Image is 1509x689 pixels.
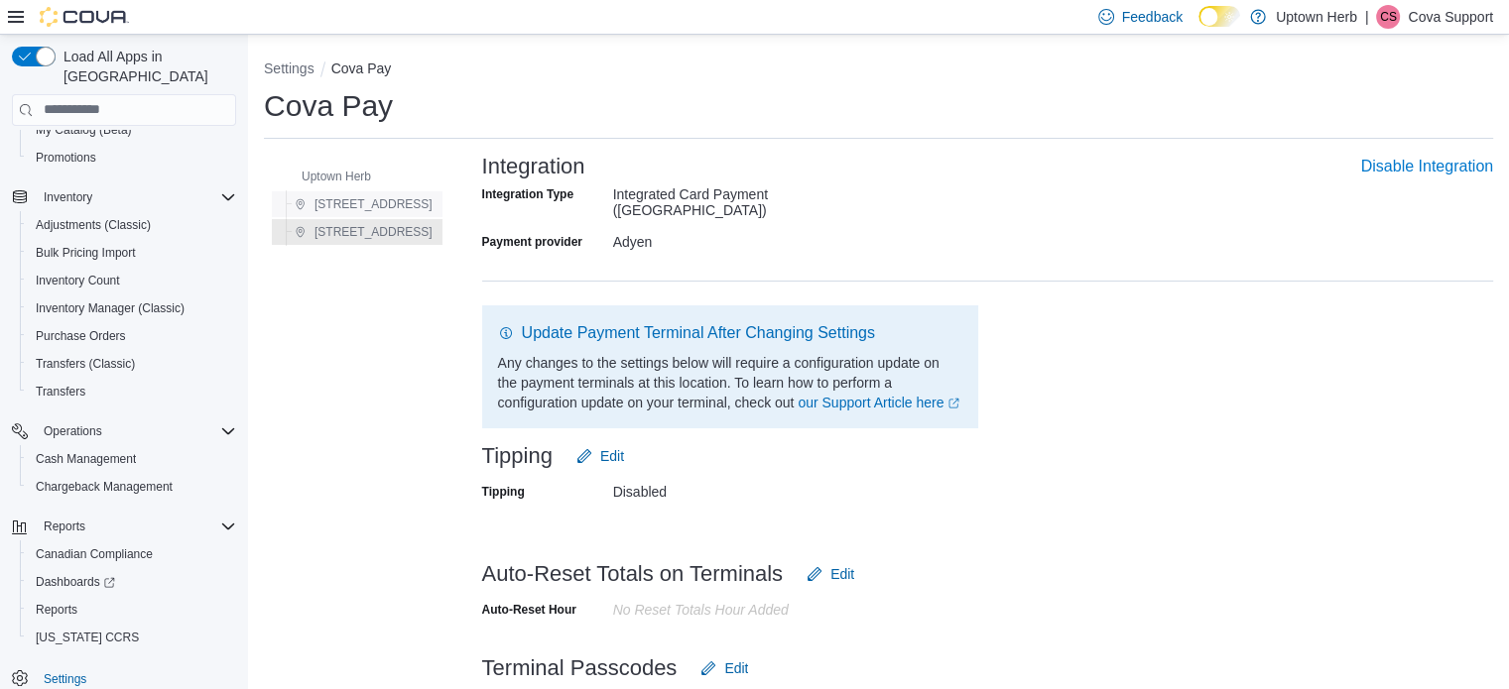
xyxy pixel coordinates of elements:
a: Purchase Orders [28,324,134,348]
span: Dashboards [36,574,115,590]
button: Operations [36,419,110,443]
span: Transfers [28,380,236,403]
span: Purchase Orders [36,328,126,344]
span: Inventory Manager (Classic) [36,300,185,316]
span: Edit [830,564,854,584]
span: Inventory Count [36,273,120,288]
button: Operations [4,417,244,445]
a: Transfers [28,380,93,403]
a: Dashboards [20,568,244,596]
h1: Cova Pay [264,86,393,126]
button: Cova Pay [331,60,392,76]
button: [STREET_ADDRESS] [287,192,440,216]
span: Promotions [28,146,236,170]
h3: Integration [482,155,585,178]
button: Settings [264,60,314,76]
button: Inventory [36,185,100,209]
span: Chargeback Management [28,475,236,499]
span: Promotions [36,150,96,166]
span: [STREET_ADDRESS] [314,224,433,240]
p: Uptown Herb [1276,5,1357,29]
span: Operations [36,419,236,443]
button: Inventory Count [20,267,244,294]
a: Bulk Pricing Import [28,241,144,265]
button: Promotions [20,144,244,172]
div: Integrated Card Payment ([GEOGRAPHIC_DATA]) [613,178,879,218]
button: [STREET_ADDRESS] [287,220,440,244]
span: Washington CCRS [28,626,236,649]
span: Edit [724,658,748,678]
button: Transfers [20,378,244,405]
label: Auto-Reset Hour [482,602,576,618]
h3: Terminal Passcodes [482,656,678,680]
span: Transfers (Classic) [36,356,135,372]
a: Adjustments (Classic) [28,213,159,237]
span: Edit [600,446,624,466]
a: Reports [28,598,85,622]
a: [US_STATE] CCRS [28,626,147,649]
span: Reports [28,598,236,622]
span: Dashboards [28,570,236,594]
span: Bulk Pricing Import [36,245,136,261]
span: Adjustments (Classic) [28,213,236,237]
p: Update Payment Terminal After Changing Settings [498,321,962,345]
button: Chargeback Management [20,473,244,501]
span: Inventory Manager (Classic) [28,296,236,320]
span: Canadian Compliance [36,546,153,562]
span: Transfers (Classic) [28,352,236,376]
button: Bulk Pricing Import [20,239,244,267]
span: Adjustments (Classic) [36,217,151,233]
span: Inventory [44,189,92,205]
h3: Auto-Reset Totals on Terminals [482,562,783,586]
button: Uptown Herb [274,165,379,188]
span: Reports [36,515,236,538]
button: Disable Integration [1361,155,1493,178]
span: Operations [44,423,102,439]
span: Purchase Orders [28,324,236,348]
a: Canadian Compliance [28,542,161,566]
a: Cash Management [28,447,144,471]
button: Purchase Orders [20,322,244,350]
nav: An example of EuiBreadcrumbs [264,58,1493,82]
p: Cova Support [1408,5,1493,29]
span: Settings [44,671,86,687]
span: Cash Management [28,447,236,471]
span: Transfers [36,384,85,400]
a: My Catalog (Beta) [28,118,140,142]
a: Inventory Count [28,269,128,292]
span: [STREET_ADDRESS] [314,196,433,212]
label: Integration Type [482,186,573,202]
button: Reports [4,513,244,540]
button: Reports [20,596,244,624]
button: Edit [692,648,756,688]
div: Adyen [613,226,879,250]
a: Promotions [28,146,104,170]
p: | [1365,5,1369,29]
span: Dark Mode [1198,27,1199,28]
button: Edit [799,554,862,594]
button: Transfers (Classic) [20,350,244,378]
span: Uptown Herb [302,169,371,184]
h3: Tipping [482,444,553,468]
button: Adjustments (Classic) [20,211,244,239]
a: our Support Article hereExternal link [798,395,959,410]
span: My Catalog (Beta) [36,122,132,138]
span: Inventory Count [28,269,236,292]
input: Dark Mode [1198,6,1240,27]
a: Dashboards [28,570,123,594]
label: Payment provider [482,234,582,250]
a: Chargeback Management [28,475,181,499]
button: My Catalog (Beta) [20,116,244,144]
span: Bulk Pricing Import [28,241,236,265]
button: Canadian Compliance [20,540,244,568]
button: Cash Management [20,445,244,473]
div: No Reset Totals Hour added [613,594,879,618]
span: Chargeback Management [36,479,173,495]
div: Cova Support [1376,5,1400,29]
button: Inventory Manager (Classic) [20,294,244,322]
button: Edit [568,436,632,476]
div: Disabled [613,476,879,500]
button: Reports [36,515,93,538]
a: Transfers (Classic) [28,352,143,376]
